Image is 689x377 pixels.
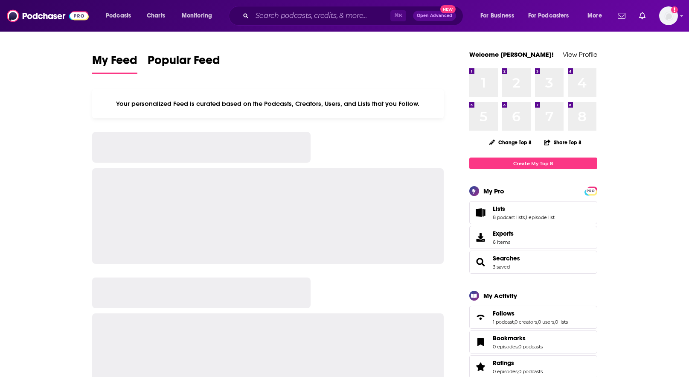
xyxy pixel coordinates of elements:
[514,319,515,325] span: ,
[636,9,649,23] a: Show notifications dropdown
[469,251,597,274] span: Searches
[106,10,131,22] span: Podcasts
[237,6,471,26] div: Search podcasts, credits, & more...
[148,53,220,74] a: Popular Feed
[493,334,526,342] span: Bookmarks
[555,319,568,325] a: 0 lists
[493,205,555,213] a: Lists
[614,9,629,23] a: Show notifications dropdown
[92,53,137,74] a: My Feed
[538,319,554,325] a: 0 users
[480,10,514,22] span: For Business
[493,230,514,237] span: Exports
[7,8,89,24] img: Podchaser - Follow, Share and Rate Podcasts
[474,9,525,23] button: open menu
[586,187,596,194] a: PRO
[515,319,537,325] a: 0 creators
[472,231,489,243] span: Exports
[544,134,582,151] button: Share Top 8
[493,310,568,317] a: Follows
[483,292,517,300] div: My Activity
[493,310,515,317] span: Follows
[671,6,678,13] svg: Add a profile image
[528,10,569,22] span: For Podcasters
[493,319,514,325] a: 1 podcast
[141,9,170,23] a: Charts
[493,334,543,342] a: Bookmarks
[523,9,581,23] button: open menu
[518,368,543,374] a: 0 podcasts
[469,306,597,329] span: Follows
[252,9,390,23] input: Search podcasts, credits, & more...
[493,359,543,367] a: Ratings
[493,368,517,374] a: 0 episodes
[472,361,489,373] a: Ratings
[526,214,555,220] a: 1 episode list
[469,158,597,169] a: Create My Top 8
[587,10,602,22] span: More
[469,50,554,58] a: Welcome [PERSON_NAME]!
[92,89,444,118] div: Your personalized Feed is curated based on the Podcasts, Creators, Users, and Lists that you Follow.
[659,6,678,25] img: User Profile
[537,319,538,325] span: ,
[581,9,613,23] button: open menu
[472,336,489,348] a: Bookmarks
[484,137,537,148] button: Change Top 8
[525,214,526,220] span: ,
[472,256,489,268] a: Searches
[493,344,517,350] a: 0 episodes
[413,11,456,21] button: Open AdvancedNew
[483,187,504,195] div: My Pro
[586,188,596,194] span: PRO
[659,6,678,25] button: Show profile menu
[417,14,452,18] span: Open Advanced
[554,319,555,325] span: ,
[659,6,678,25] span: Logged in as SolComms
[518,344,543,350] a: 0 podcasts
[493,239,514,245] span: 6 items
[563,50,597,58] a: View Profile
[493,264,510,270] a: 3 saved
[472,311,489,323] a: Follows
[493,254,520,262] a: Searches
[147,10,165,22] span: Charts
[493,205,505,213] span: Lists
[440,5,456,13] span: New
[176,9,223,23] button: open menu
[182,10,212,22] span: Monitoring
[92,53,137,73] span: My Feed
[390,10,406,21] span: ⌘ K
[148,53,220,73] span: Popular Feed
[469,201,597,224] span: Lists
[472,207,489,219] a: Lists
[100,9,142,23] button: open menu
[493,359,514,367] span: Ratings
[493,214,525,220] a: 8 podcast lists
[469,226,597,249] a: Exports
[469,330,597,354] span: Bookmarks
